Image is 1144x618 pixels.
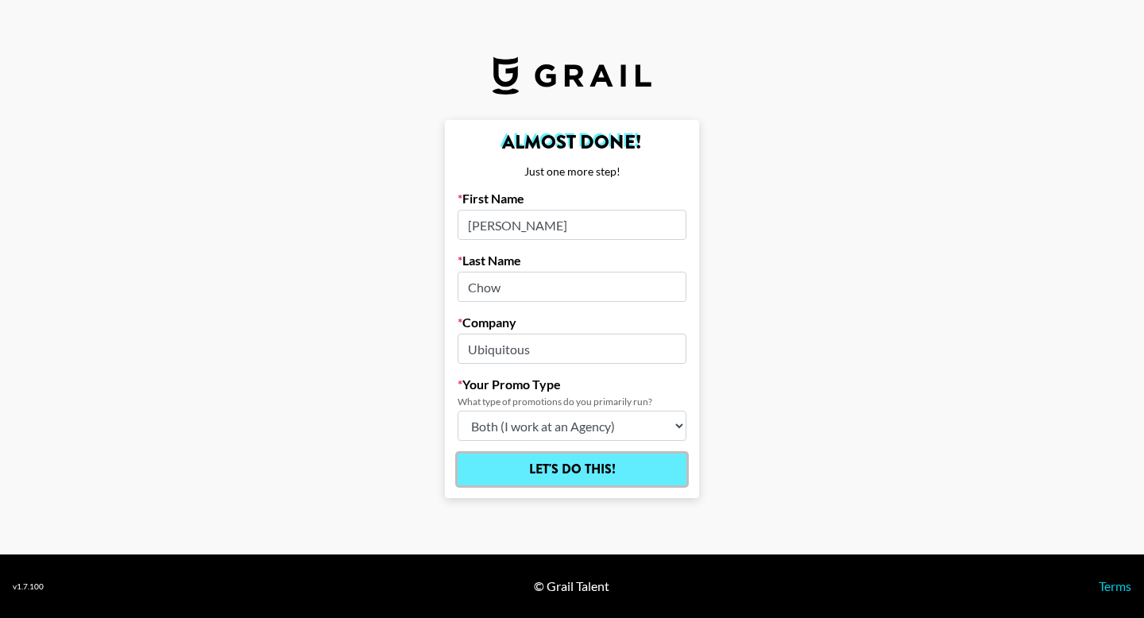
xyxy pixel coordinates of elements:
input: Company [458,334,686,364]
input: Let's Do This! [458,454,686,485]
div: © Grail Talent [534,578,609,594]
label: Company [458,315,686,330]
a: Terms [1099,578,1131,593]
label: Last Name [458,253,686,268]
input: Last Name [458,272,686,302]
label: Your Promo Type [458,377,686,392]
label: First Name [458,191,686,207]
div: Just one more step! [458,164,686,179]
input: First Name [458,210,686,240]
div: v 1.7.100 [13,581,44,592]
h2: Almost Done! [458,133,686,152]
img: Grail Talent Logo [493,56,651,95]
div: What type of promotions do you primarily run? [458,396,686,407]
